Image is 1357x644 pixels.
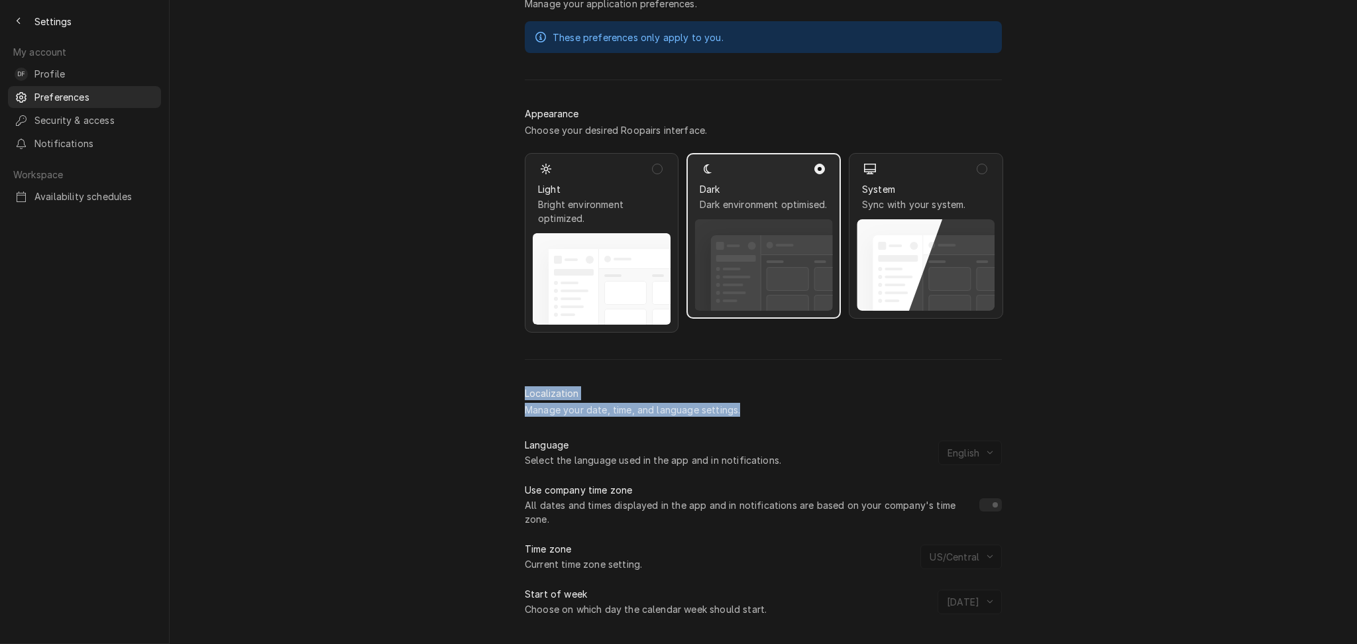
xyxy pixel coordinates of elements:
div: [DATE] [944,595,982,609]
span: Light [538,182,665,196]
div: DF [15,68,28,81]
span: Profile [34,67,154,81]
span: Current time zone setting. [525,557,912,571]
div: US/Central [927,550,982,564]
button: US/Central [920,545,1002,569]
a: Notifications [8,133,161,154]
span: Dark [700,182,828,196]
span: Settings [34,15,72,28]
span: All dates and times displayed in the app and in notifications are based on your company's time zone. [525,498,971,526]
label: Start of week [525,587,587,601]
button: [DATE] [938,590,1002,614]
a: Security & access [8,109,161,131]
div: LightBright environment optimized. [525,153,678,333]
span: Select the language used in the app and in notifications. [525,453,930,467]
span: Bright environment optimized. [538,197,665,225]
button: Back to previous page [8,11,29,32]
label: Language [525,438,569,452]
div: English [945,446,982,460]
div: David Fannin's Avatar [15,68,28,81]
div: SystemSync with your system. [849,153,1003,319]
span: System [862,182,990,196]
div: DarkDark environment optimised. [686,153,841,319]
div: Localization [525,386,578,400]
div: Choose your desired Roopairs interface. [525,123,707,137]
label: Time zone [525,542,571,556]
a: Preferences [8,86,161,108]
span: Choose on which day the calendar week should start. [525,602,930,616]
span: Dark environment optimised. [700,197,828,211]
button: English [938,441,1002,465]
label: Use company time zone [525,483,632,497]
p: These preferences only apply to you. [553,30,724,44]
span: Preferences [34,90,154,104]
span: Availability schedules [34,189,154,203]
div: Appearance [525,107,578,121]
a: DFDavid Fannin's AvatarProfile [8,63,161,85]
span: Security & access [34,113,154,127]
a: Availability schedules [8,186,161,207]
span: Notifications [34,136,154,150]
span: Sync with your system. [862,197,990,211]
div: Manage your date, time, and language settings. [525,403,740,417]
